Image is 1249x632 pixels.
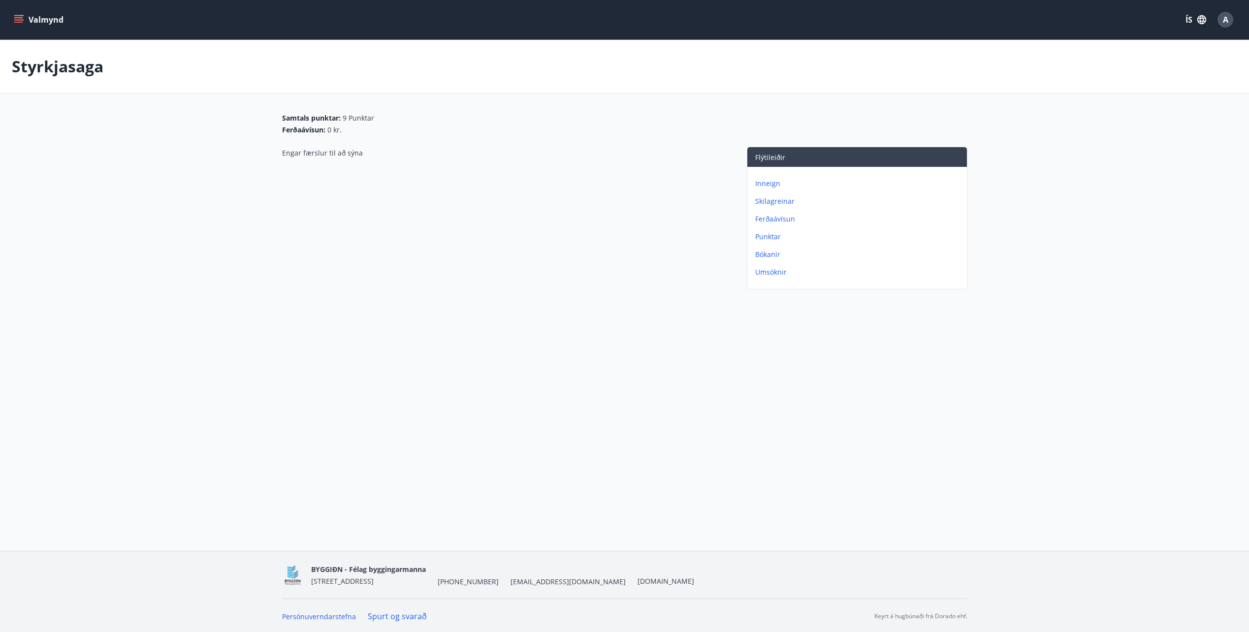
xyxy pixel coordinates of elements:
[12,56,103,77] p: Styrkjasaga
[311,576,374,586] span: [STREET_ADDRESS]
[282,565,303,586] img: BKlGVmlTW1Qrz68WFGMFQUcXHWdQd7yePWMkvn3i.png
[343,113,374,123] span: 9 Punktar
[282,125,325,135] span: Ferðaávísun :
[282,612,356,621] a: Persónuverndarstefna
[874,612,967,621] p: Keyrt á hugbúnaði frá Dorado ehf.
[1223,14,1228,25] span: A
[327,125,342,135] span: 0 kr.
[12,11,67,29] button: menu
[755,232,963,242] p: Punktar
[1180,11,1212,29] button: ÍS
[755,250,963,259] p: Bókanir
[755,267,963,277] p: Umsóknir
[755,179,963,189] p: Inneign
[282,113,341,123] span: Samtals punktar :
[368,611,427,622] a: Spurt og svarað
[755,214,963,224] p: Ferðaávísun
[282,148,363,158] span: Engar færslur til að sýna
[511,577,626,587] span: [EMAIL_ADDRESS][DOMAIN_NAME]
[1214,8,1237,32] button: A
[755,196,963,206] p: Skilagreinar
[438,577,499,587] span: [PHONE_NUMBER]
[638,576,694,586] a: [DOMAIN_NAME]
[311,565,426,574] span: BYGGIÐN - Félag byggingarmanna
[755,153,785,162] span: Flýtileiðir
